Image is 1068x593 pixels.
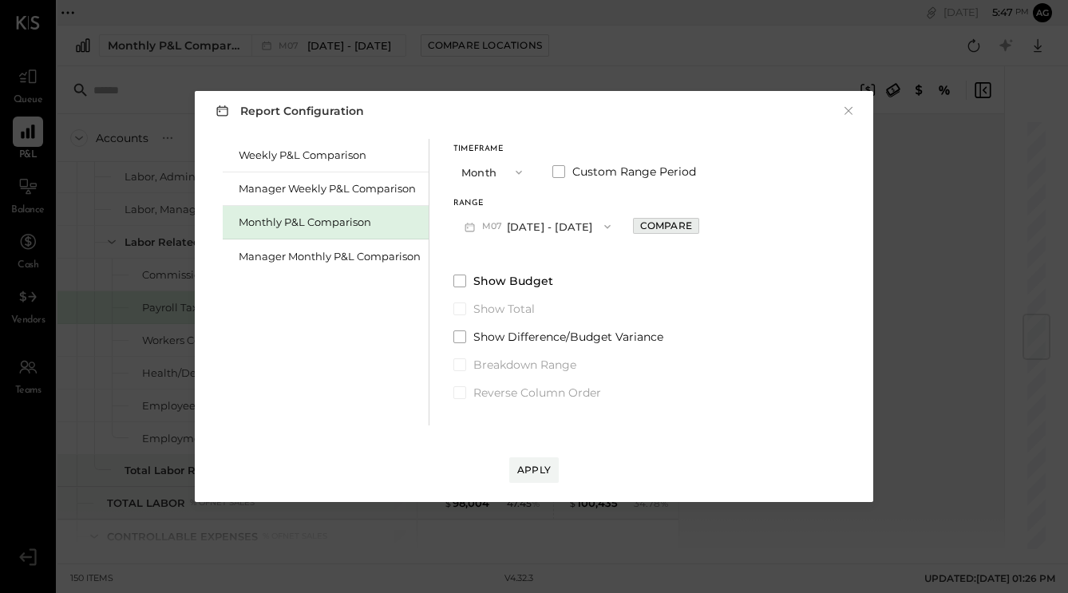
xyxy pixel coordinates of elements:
[473,273,553,289] span: Show Budget
[517,463,551,476] div: Apply
[453,145,533,153] div: Timeframe
[453,212,622,241] button: M07[DATE] - [DATE]
[841,103,856,119] button: ×
[239,215,421,230] div: Monthly P&L Comparison
[473,301,535,317] span: Show Total
[473,385,601,401] span: Reverse Column Order
[239,148,421,163] div: Weekly P&L Comparison
[473,357,576,373] span: Breakdown Range
[212,101,364,121] h3: Report Configuration
[633,218,699,234] button: Compare
[453,200,622,208] div: Range
[473,329,663,345] span: Show Difference/Budget Variance
[509,457,559,483] button: Apply
[239,249,421,264] div: Manager Monthly P&L Comparison
[239,181,421,196] div: Manager Weekly P&L Comparison
[482,220,507,233] span: M07
[453,157,533,187] button: Month
[640,219,692,232] div: Compare
[572,164,696,180] span: Custom Range Period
